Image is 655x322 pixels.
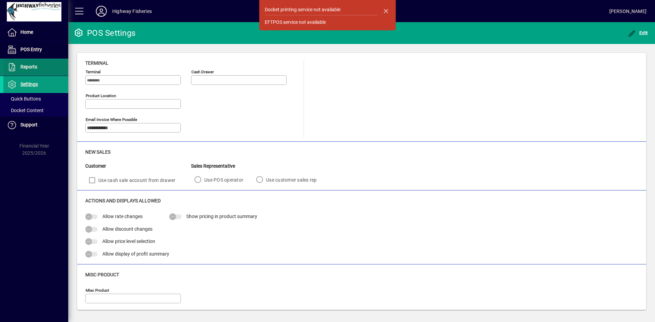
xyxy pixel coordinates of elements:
[265,19,326,26] div: EFTPOS service not available
[85,60,108,66] span: Terminal
[112,6,152,17] div: Highway Fisheries
[85,272,119,277] span: Misc Product
[86,70,101,74] mat-label: Terminal
[20,81,38,87] span: Settings
[85,198,161,203] span: Actions and Displays Allowed
[3,41,68,58] a: POS Entry
[3,24,68,41] a: Home
[20,29,33,35] span: Home
[186,214,257,219] span: Show pricing in product summary
[102,251,169,257] span: Allow display of profit summary
[152,6,609,17] span: [DATE] 12:30
[86,288,109,293] mat-label: Misc Product
[86,117,137,122] mat-label: Email Invoice where possible
[626,27,650,39] button: Edit
[3,117,68,134] a: Support
[102,214,143,219] span: Allow rate changes
[73,28,135,39] div: POS Settings
[20,64,37,70] span: Reports
[20,122,38,127] span: Support
[3,59,68,76] a: Reports
[86,93,116,98] mat-label: Product location
[628,30,648,36] span: Edit
[3,93,68,105] a: Quick Buttons
[3,105,68,116] a: Docket Content
[20,47,42,52] span: POS Entry
[90,5,112,17] button: Profile
[102,226,152,232] span: Allow discount changes
[191,163,326,170] div: Sales Representative
[7,96,41,102] span: Quick Buttons
[85,149,111,155] span: New Sales
[102,239,155,244] span: Allow price level selection
[7,108,44,113] span: Docket Content
[609,6,646,17] div: [PERSON_NAME]
[191,70,214,74] mat-label: Cash Drawer
[85,163,191,170] div: Customer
